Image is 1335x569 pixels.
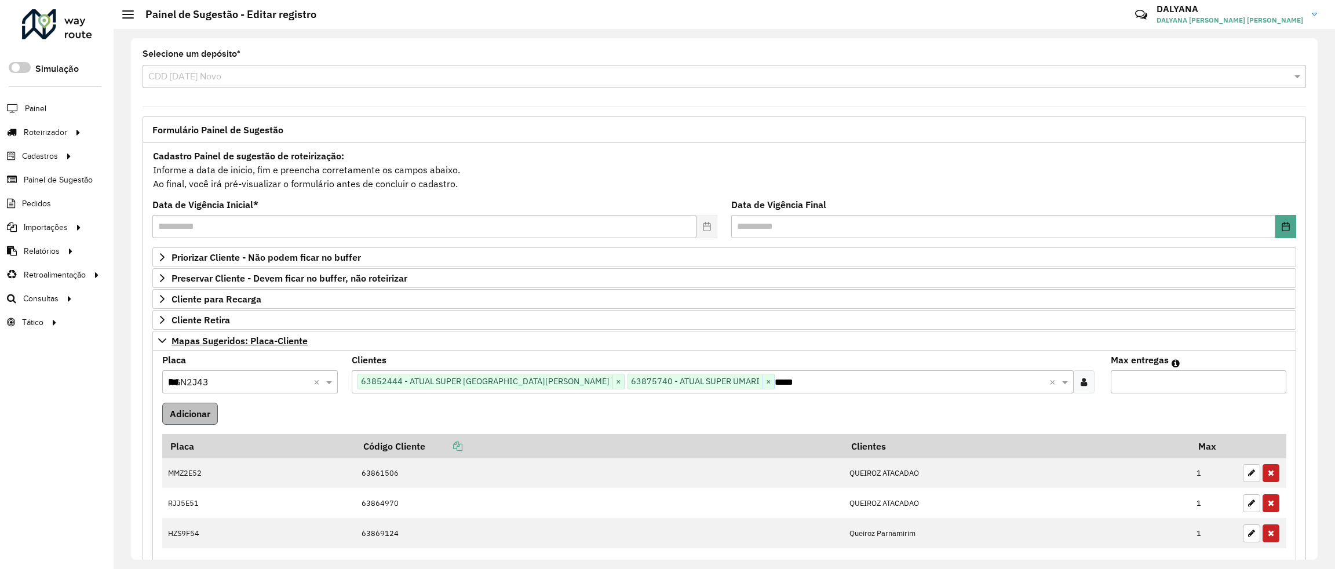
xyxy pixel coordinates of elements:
span: Relatórios [24,245,60,257]
a: Mapas Sugeridos: Placa-Cliente [152,331,1296,351]
h3: DALYANA [1157,3,1303,14]
h2: Painel de Sugestão - Editar registro [134,8,316,21]
button: Adicionar [162,403,218,425]
em: Máximo de clientes que serão colocados na mesma rota com os clientes informados [1172,359,1180,368]
td: MMZ2E52 [162,458,355,488]
th: Clientes [844,434,1191,458]
div: Informe a data de inicio, fim e preencha corretamente os campos abaixo. Ao final, você irá pré-vi... [152,148,1296,191]
a: Cliente para Recarga [152,289,1296,309]
span: Clear all [1049,375,1059,389]
th: Placa [162,434,355,458]
span: Importações [24,221,68,234]
span: Priorizar Cliente - Não podem ficar no buffer [172,253,361,262]
span: Formulário Painel de Sugestão [152,125,283,134]
span: DALYANA [PERSON_NAME] [PERSON_NAME] [1157,15,1303,25]
a: Cliente Retira [152,310,1296,330]
td: RJJ5E51 [162,488,355,518]
label: Data de Vigência Inicial [152,198,258,211]
span: 63875740 - ATUAL SUPER UMARI [628,374,763,388]
td: 1 [1191,488,1237,518]
span: Painel de Sugestão [24,174,93,186]
label: Simulação [35,62,79,76]
td: 63864970 [355,488,843,518]
th: Código Cliente [355,434,843,458]
label: Max entregas [1111,353,1169,367]
label: Clientes [352,353,386,367]
td: HZS9F54 [162,518,355,548]
span: Cliente para Recarga [172,294,261,304]
td: 1 [1191,518,1237,548]
span: Tático [22,316,43,329]
td: 63861506 [355,458,843,488]
span: Retroalimentação [24,269,86,281]
span: Pedidos [22,198,51,210]
span: Clear all [313,375,323,389]
span: Consultas [23,293,59,305]
span: × [763,375,774,389]
a: Priorizar Cliente - Não podem ficar no buffer [152,247,1296,267]
a: Contato Rápido [1129,2,1154,27]
span: 63852444 - ATUAL SUPER [GEOGRAPHIC_DATA][PERSON_NAME] [358,374,612,388]
label: Placa [162,353,186,367]
td: 1 [1191,458,1237,488]
span: Cliente Retira [172,315,230,324]
span: Cadastros [22,150,58,162]
a: Preservar Cliente - Devem ficar no buffer, não roteirizar [152,268,1296,288]
button: Choose Date [1275,215,1296,238]
a: Copiar [425,440,462,452]
label: Data de Vigência Final [731,198,826,211]
span: Preservar Cliente - Devem ficar no buffer, não roteirizar [172,273,407,283]
label: Selecione um depósito [143,47,240,61]
span: Painel [25,103,46,115]
td: 63869124 [355,518,843,548]
span: Roteirizador [24,126,67,138]
span: Mapas Sugeridos: Placa-Cliente [172,336,308,345]
td: QUEIROZ ATACADAO [844,458,1191,488]
span: × [612,375,624,389]
th: Max [1191,434,1237,458]
td: Queiroz Parnamirim [844,518,1191,548]
strong: Cadastro Painel de sugestão de roteirização: [153,150,344,162]
td: QUEIROZ ATACADAO [844,488,1191,518]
